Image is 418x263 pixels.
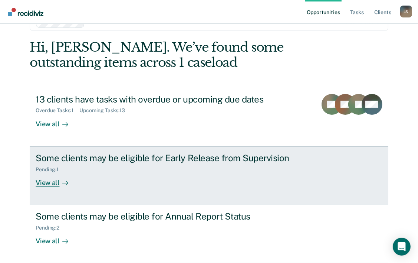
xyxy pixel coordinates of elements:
div: Some clients may be eligible for Annual Report Status [36,211,296,222]
img: Recidiviz [8,8,43,16]
div: View all [36,231,77,246]
a: Some clients may be eligible for Early Release from SupervisionPending:1View all [30,146,388,205]
button: Profile dropdown button [400,6,412,17]
div: View all [36,172,77,187]
div: Some clients may be eligible for Early Release from Supervision [36,153,296,163]
div: View all [36,114,77,128]
div: Pending : 1 [36,166,65,173]
div: Hi, [PERSON_NAME]. We’ve found some outstanding items across 1 caseload [30,40,316,70]
div: Upcoming Tasks : 13 [79,107,131,114]
a: 13 clients have tasks with overdue or upcoming due datesOverdue Tasks:1Upcoming Tasks:13View all [30,88,388,146]
div: Pending : 2 [36,225,65,231]
div: Open Intercom Messenger [393,238,411,256]
div: 13 clients have tasks with overdue or upcoming due dates [36,94,296,105]
div: Overdue Tasks : 1 [36,107,79,114]
div: J S [400,6,412,17]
